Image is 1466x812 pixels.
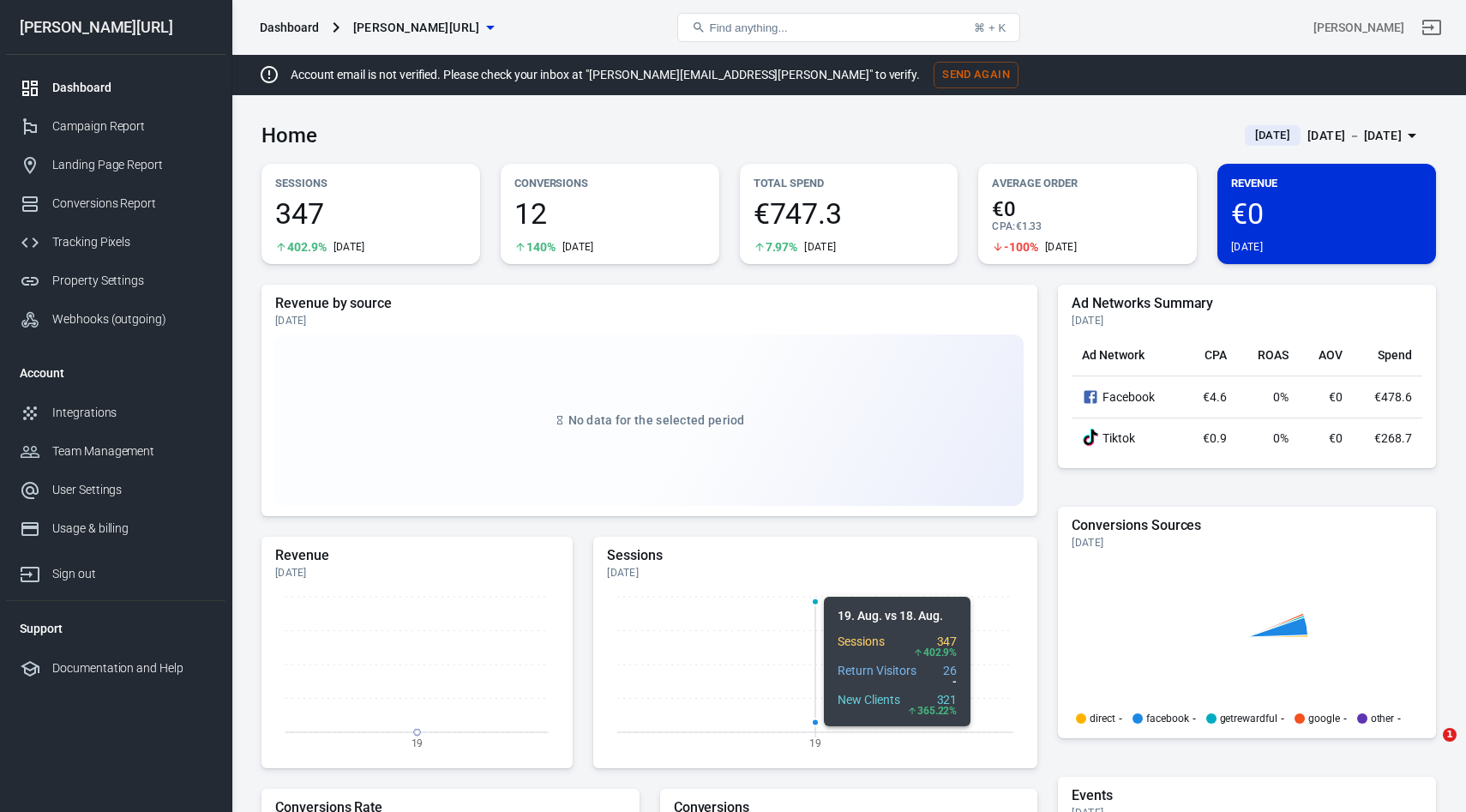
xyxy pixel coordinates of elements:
[287,241,327,253] span: 402.9%
[6,300,225,339] a: Webhooks (outgoing)
[1374,390,1412,404] span: €478.6
[1045,240,1077,254] div: [DATE]
[1193,713,1196,724] span: -
[1203,390,1227,404] span: €4.6
[6,184,225,223] a: Conversions Report
[1273,431,1289,445] span: 0%
[992,220,1015,232] span: CPA :
[1281,713,1284,724] span: -
[52,442,212,460] div: Team Management
[275,174,466,192] p: Sessions
[1371,713,1395,724] p: other
[52,659,212,677] div: Documentation and Help
[1203,431,1227,445] span: €0.9
[1184,334,1237,376] th: CPA
[6,107,225,146] a: Campaign Report
[568,413,745,427] span: No data for the selected period
[766,241,798,253] span: 7.97%
[1072,334,1184,376] th: Ad Network
[607,547,1024,564] h5: Sessions
[1231,174,1422,192] p: Revenue
[804,240,836,254] div: [DATE]
[1397,713,1401,724] span: -
[514,174,706,192] p: Conversions
[1248,127,1297,144] span: [DATE]
[52,117,212,135] div: Campaign Report
[275,314,1024,328] div: [DATE]
[275,295,1024,312] h5: Revenue by source
[1016,220,1042,232] span: €1.33
[1411,7,1452,48] a: Sign out
[6,223,225,262] a: Tracking Pixels
[607,566,1024,580] div: [DATE]
[1090,713,1115,724] p: direct
[333,240,365,254] div: [DATE]
[1082,429,1174,448] div: Tiktok
[353,17,480,39] span: glorya.ai
[1072,295,1422,312] h5: Ad Networks Summary
[1072,787,1422,804] h5: Events
[6,509,225,548] a: Usage & billing
[1308,713,1340,724] p: google
[1072,314,1422,328] div: [DATE]
[52,404,212,422] div: Integrations
[275,566,559,580] div: [DATE]
[1072,517,1422,534] h5: Conversions Sources
[1082,387,1099,407] svg: Facebook Ads
[1119,713,1122,724] span: -
[412,737,424,749] tspan: 19
[1231,199,1422,228] span: €0
[52,520,212,538] div: Usage & billing
[1220,713,1277,724] p: getrewardful
[992,174,1183,192] p: Average Order
[1299,334,1352,376] th: AOV
[1307,125,1402,147] div: [DATE] － [DATE]
[346,12,501,44] button: [PERSON_NAME][URL]
[1072,536,1422,550] div: [DATE]
[52,481,212,499] div: User Settings
[1237,334,1299,376] th: ROAS
[1353,334,1422,376] th: Spend
[514,199,706,228] span: 12
[52,272,212,290] div: Property Settings
[52,233,212,251] div: Tracking Pixels
[754,199,945,228] span: €747.3
[709,21,787,34] span: Find anything...
[6,146,225,184] a: Landing Page Report
[992,199,1183,220] span: €0
[52,79,212,97] div: Dashboard
[6,608,225,649] li: Support
[934,62,1018,88] button: Send Again
[809,737,821,749] tspan: 19
[1329,390,1343,404] span: €0
[1443,728,1457,742] span: 1
[6,432,225,471] a: Team Management
[6,20,225,35] div: [PERSON_NAME][URL]
[1343,713,1347,724] span: -
[52,565,212,583] div: Sign out
[1004,241,1038,253] span: -100%
[1231,122,1436,150] button: [DATE][DATE] － [DATE]
[6,262,225,300] a: Property Settings
[6,394,225,432] a: Integrations
[754,174,945,192] p: Total Spend
[275,199,466,228] span: 347
[6,69,225,107] a: Dashboard
[562,240,594,254] div: [DATE]
[1231,240,1263,254] div: [DATE]
[1329,431,1343,445] span: €0
[1408,728,1449,769] iframe: Intercom live chat
[677,13,1020,42] button: Find anything...⌘ + K
[52,156,212,174] div: Landing Page Report
[291,66,920,84] p: Account email is not verified. Please check your inbox at "[PERSON_NAME][EMAIL_ADDRESS][PERSON_NA...
[6,548,225,593] a: Sign out
[52,195,212,213] div: Conversions Report
[6,471,225,509] a: User Settings
[1146,713,1189,724] p: facebook
[260,19,319,36] div: Dashboard
[1082,387,1174,407] div: Facebook
[275,547,559,564] h5: Revenue
[526,241,556,253] span: 140%
[52,310,212,328] div: Webhooks (outgoing)
[1313,19,1404,37] div: Account id: Zo3YXUXY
